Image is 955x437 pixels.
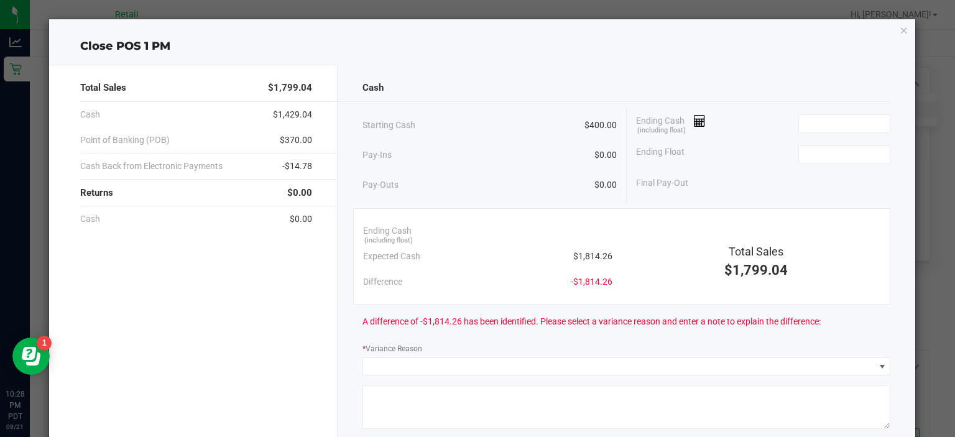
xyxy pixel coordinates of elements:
span: Final Pay-Out [636,177,688,190]
div: Close POS 1 PM [49,38,916,55]
span: $400.00 [584,119,617,132]
span: Pay-Ins [362,149,392,162]
span: -$1,814.26 [571,275,612,288]
span: $0.00 [594,149,617,162]
span: Cash [80,108,100,121]
span: Cash [80,213,100,226]
span: $370.00 [280,134,312,147]
div: Returns [80,180,313,206]
span: $0.00 [594,178,617,191]
span: Difference [363,275,402,288]
span: Ending Float [636,145,685,164]
span: A difference of -$1,814.26 has been identified. Please select a variance reason and enter a note ... [362,315,821,328]
span: $0.00 [287,186,312,200]
span: Point of Banking (POB) [80,134,170,147]
label: Variance Reason [362,343,422,354]
span: $1,429.04 [273,108,312,121]
span: (including float) [364,236,413,246]
span: Ending Cash [363,224,412,237]
span: $1,814.26 [573,250,612,263]
span: Total Sales [729,245,783,258]
span: Total Sales [80,81,126,95]
span: Expected Cash [363,250,420,263]
span: Pay-Outs [362,178,399,191]
iframe: Resource center unread badge [37,336,52,351]
span: $1,799.04 [724,262,788,278]
span: $1,799.04 [268,81,312,95]
span: -$14.78 [282,160,312,173]
span: Starting Cash [362,119,415,132]
span: (including float) [637,126,686,136]
iframe: Resource center [12,338,50,375]
span: $0.00 [290,213,312,226]
span: Cash Back from Electronic Payments [80,160,223,173]
span: Cash [362,81,384,95]
span: Ending Cash [636,114,706,133]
